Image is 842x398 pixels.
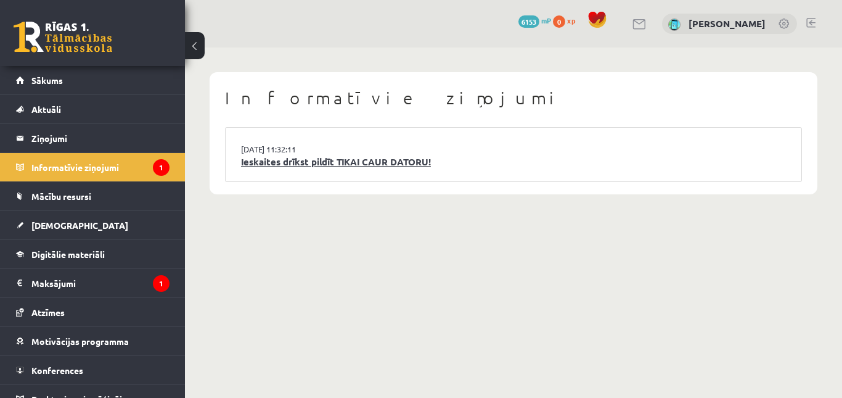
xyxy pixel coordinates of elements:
a: Rīgas 1. Tālmācības vidusskola [14,22,112,52]
span: 6153 [518,15,539,28]
span: 0 [553,15,565,28]
a: Digitālie materiāli [16,240,170,268]
span: Mācību resursi [31,191,91,202]
span: [DEMOGRAPHIC_DATA] [31,220,128,231]
legend: Informatīvie ziņojumi [31,153,170,181]
a: 0 xp [553,15,581,25]
span: Sākums [31,75,63,86]
span: mP [541,15,551,25]
a: 6153 mP [518,15,551,25]
a: Ieskaites drīkst pildīt TIKAI CAUR DATORU! [241,155,786,169]
legend: Maksājumi [31,269,170,297]
legend: Ziņojumi [31,124,170,152]
a: [DEMOGRAPHIC_DATA] [16,211,170,239]
i: 1 [153,159,170,176]
a: Motivācijas programma [16,327,170,355]
span: Konferences [31,365,83,376]
a: Informatīvie ziņojumi1 [16,153,170,181]
a: Konferences [16,356,170,384]
span: Motivācijas programma [31,336,129,347]
a: Mācību resursi [16,182,170,210]
a: Maksājumi1 [16,269,170,297]
span: Aktuāli [31,104,61,115]
a: Ziņojumi [16,124,170,152]
span: Digitālie materiāli [31,249,105,260]
a: [DATE] 11:32:11 [241,143,333,155]
span: Atzīmes [31,307,65,318]
a: Aktuāli [16,95,170,123]
img: Katrīna Šēnfelde [668,19,681,31]
a: Sākums [16,66,170,94]
a: Atzīmes [16,298,170,326]
a: [PERSON_NAME] [689,17,766,30]
h1: Informatīvie ziņojumi [225,88,802,109]
i: 1 [153,275,170,292]
span: xp [567,15,575,25]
